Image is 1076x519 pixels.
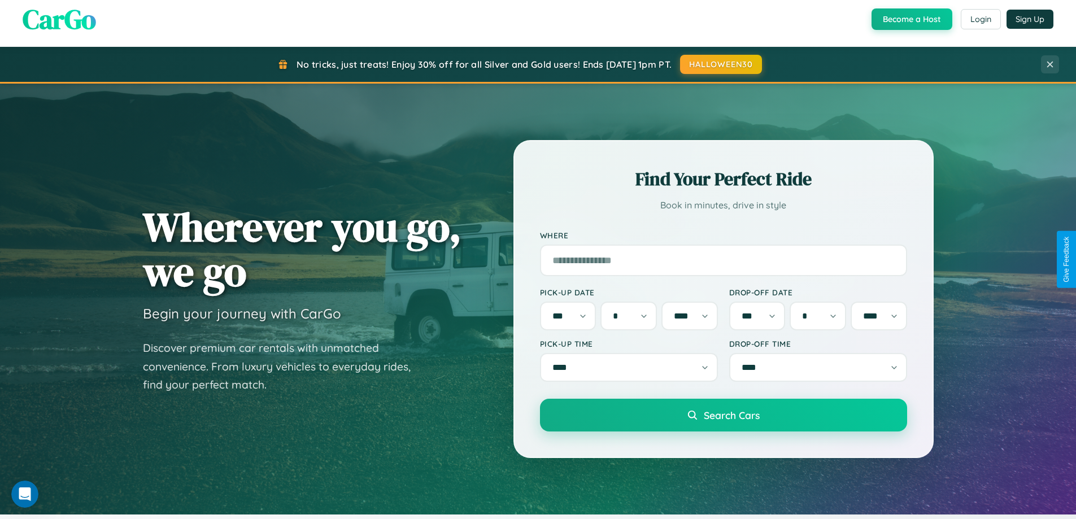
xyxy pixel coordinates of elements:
span: Search Cars [704,409,760,421]
label: Pick-up Date [540,287,718,297]
button: Sign Up [1007,10,1053,29]
button: Become a Host [872,8,952,30]
label: Where [540,230,907,240]
h1: Wherever you go, we go [143,204,461,294]
span: No tricks, just treats! Enjoy 30% off for all Silver and Gold users! Ends [DATE] 1pm PT. [297,59,672,70]
h2: Find Your Perfect Ride [540,167,907,191]
label: Drop-off Time [729,339,907,348]
p: Book in minutes, drive in style [540,197,907,213]
iframe: Intercom live chat [11,481,38,508]
h3: Begin your journey with CarGo [143,305,341,322]
button: Login [961,9,1001,29]
div: Give Feedback [1062,237,1070,282]
button: Search Cars [540,399,907,431]
label: Drop-off Date [729,287,907,297]
label: Pick-up Time [540,339,718,348]
span: CarGo [23,1,96,38]
button: HALLOWEEN30 [680,55,762,74]
p: Discover premium car rentals with unmatched convenience. From luxury vehicles to everyday rides, ... [143,339,425,394]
